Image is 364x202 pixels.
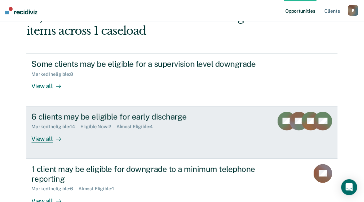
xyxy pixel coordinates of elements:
[26,53,338,106] a: Some clients may be eligible for a supervision level downgradeMarked Ineligible:8View all
[32,186,78,192] div: Marked Ineligible : 6
[26,10,276,38] div: Hi, Dino. We’ve found some outstanding items across 1 caseload
[32,59,266,69] div: Some clients may be eligible for a supervision level downgrade
[32,124,80,130] div: Marked Ineligible : 14
[80,124,116,130] div: Eligible Now : 2
[348,5,359,16] button: R
[32,130,69,143] div: View all
[26,107,338,159] a: 6 clients may be eligible for early dischargeMarked Ineligible:14Eligible Now:2Almost Eligible:4V...
[341,179,357,195] div: Open Intercom Messenger
[32,71,78,77] div: Marked Ineligible : 8
[32,112,266,122] div: 6 clients may be eligible for early discharge
[116,124,158,130] div: Almost Eligible : 4
[32,77,69,90] div: View all
[5,7,37,14] img: Recidiviz
[78,186,119,192] div: Almost Eligible : 1
[32,164,266,184] div: 1 client may be eligible for downgrade to a minimum telephone reporting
